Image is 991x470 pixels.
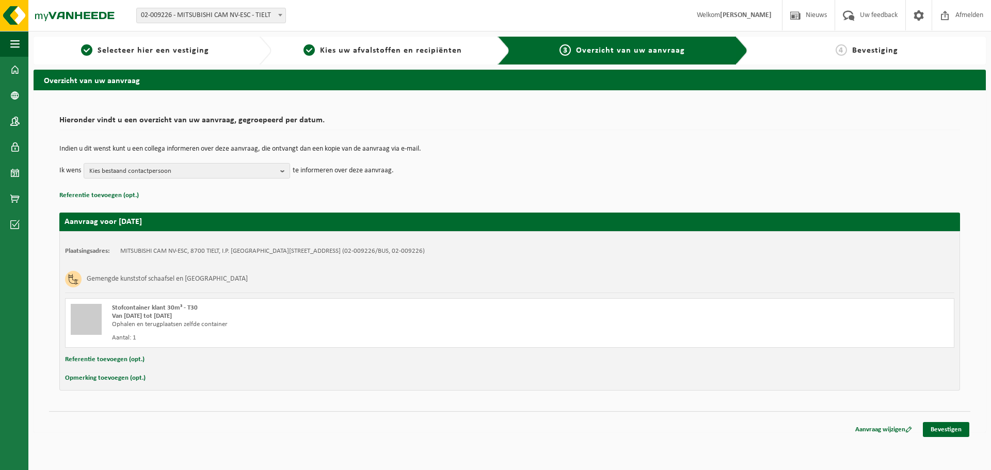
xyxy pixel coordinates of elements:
[560,44,571,56] span: 3
[112,313,172,319] strong: Van [DATE] tot [DATE]
[65,218,142,226] strong: Aanvraag voor [DATE]
[81,44,92,56] span: 1
[303,44,315,56] span: 2
[852,46,898,55] span: Bevestiging
[39,44,251,57] a: 1Selecteer hier een vestiging
[112,320,551,329] div: Ophalen en terugplaatsen zelfde container
[34,70,986,90] h2: Overzicht van uw aanvraag
[84,163,290,179] button: Kies bestaand contactpersoon
[89,164,276,179] span: Kies bestaand contactpersoon
[120,247,425,255] td: MITSUBISHI CAM NV-ESC, 8700 TIELT, I.P. [GEOGRAPHIC_DATA][STREET_ADDRESS] (02-009226/BUS, 02-009226)
[112,304,198,311] span: Stofcontainer klant 30m³ - T30
[137,8,285,23] span: 02-009226 - MITSUBISHI CAM NV-ESC - TIELT
[277,44,489,57] a: 2Kies uw afvalstoffen en recipiënten
[576,46,685,55] span: Overzicht van uw aanvraag
[87,271,248,287] h3: Gemengde kunststof schaafsel en [GEOGRAPHIC_DATA]
[98,46,209,55] span: Selecteer hier een vestiging
[923,422,969,437] a: Bevestigen
[59,189,139,202] button: Referentie toevoegen (opt.)
[65,248,110,254] strong: Plaatsingsadres:
[848,422,920,437] a: Aanvraag wijzigen
[59,145,960,153] p: Indien u dit wenst kunt u een collega informeren over deze aanvraag, die ontvangt dan een kopie v...
[320,46,462,55] span: Kies uw afvalstoffen en recipiënten
[65,371,146,385] button: Opmerking toevoegen (opt.)
[112,334,551,342] div: Aantal: 1
[59,116,960,130] h2: Hieronder vindt u een overzicht van uw aanvraag, gegroepeerd per datum.
[136,8,286,23] span: 02-009226 - MITSUBISHI CAM NV-ESC - TIELT
[293,163,394,179] p: te informeren over deze aanvraag.
[720,11,772,19] strong: [PERSON_NAME]
[65,353,145,366] button: Referentie toevoegen (opt.)
[59,163,81,179] p: Ik wens
[836,44,847,56] span: 4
